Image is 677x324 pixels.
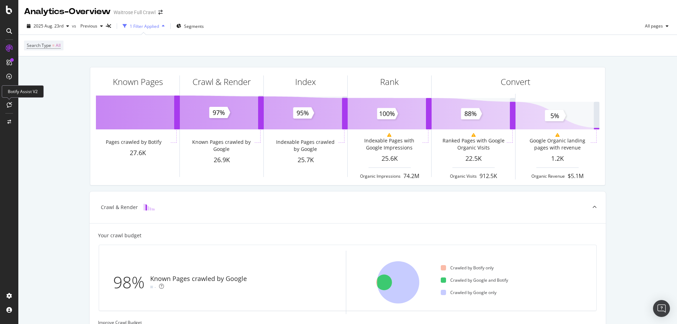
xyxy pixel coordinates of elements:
[348,154,431,163] div: 25.6K
[180,155,263,165] div: 26.9K
[120,20,167,32] button: 1 Filter Applied
[173,20,207,32] button: Segments
[114,9,155,16] div: Waitrose Full Crawl
[653,300,670,317] div: Open Intercom Messenger
[113,76,163,88] div: Known Pages
[380,76,399,88] div: Rank
[98,232,141,239] div: Your crawl budget
[190,139,253,153] div: Known Pages crawled by Google
[144,204,155,210] img: block-icon
[264,155,347,165] div: 25.7K
[78,23,97,29] span: Previous
[52,42,55,48] span: =
[441,265,494,271] div: Crawled by Botify only
[130,23,159,29] div: 1 Filter Applied
[27,42,51,48] span: Search Type
[295,76,316,88] div: Index
[274,139,337,153] div: Indexable Pages crawled by Google
[96,148,179,158] div: 27.6K
[106,139,161,146] div: Pages crawled by Botify
[2,85,44,98] div: Botify Assist V2
[78,20,106,32] button: Previous
[150,274,247,283] div: Known Pages crawled by Google
[642,23,663,29] span: All pages
[56,41,61,50] span: All
[154,283,156,291] div: -
[72,23,78,29] span: vs
[33,23,63,29] span: 2025 Aug. 23rd
[24,6,111,18] div: Analytics - Overview
[24,20,72,32] button: 2025 Aug. 23rd
[360,173,401,179] div: Organic Impressions
[150,286,153,288] img: Equal
[101,204,138,211] div: Crawl & Render
[193,76,251,88] div: Crawl & Render
[441,277,508,283] div: Crawled by Google and Botify
[441,289,496,295] div: Crawled by Google only
[642,20,671,32] button: All pages
[358,137,421,151] div: Indexable Pages with Google Impressions
[184,23,204,29] span: Segments
[113,271,150,294] div: 98%
[158,10,163,15] div: arrow-right-arrow-left
[403,172,419,180] div: 74.2M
